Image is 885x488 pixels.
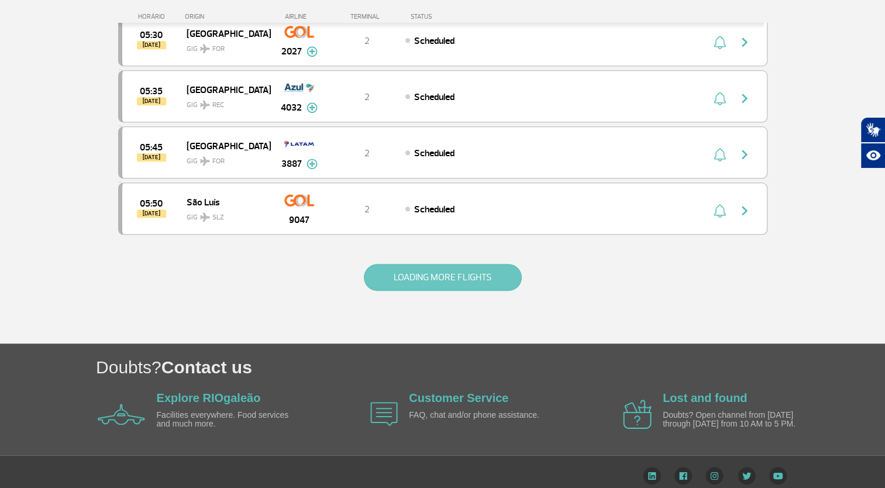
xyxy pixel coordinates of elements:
[140,87,163,95] span: 2025-10-01 05:35:00
[364,147,370,159] span: 2
[405,13,500,20] div: STATUS
[212,100,224,111] span: REC
[364,91,370,103] span: 2
[200,156,210,166] img: destiny_airplane.svg
[414,35,454,47] span: Scheduled
[370,402,398,426] img: airplane icon
[364,264,522,291] button: LOADING MORE FLIGHTS
[674,467,692,484] img: Facebook
[409,411,543,420] p: FAQ, chat and/or phone assistance.
[364,35,370,47] span: 2
[212,156,225,167] span: FOR
[281,101,302,115] span: 4032
[769,467,787,484] img: YouTube
[643,467,661,484] img: LinkedIn
[185,13,270,20] div: ORIGIN
[187,37,261,54] span: GIG
[212,44,225,54] span: FOR
[289,213,309,227] span: 9047
[187,138,261,153] span: [GEOGRAPHIC_DATA]
[200,44,210,53] img: destiny_airplane.svg
[414,204,454,215] span: Scheduled
[140,200,163,208] span: 2025-10-01 05:50:00
[714,147,726,161] img: sino-painel-voo.svg
[187,206,261,223] span: GIG
[200,100,210,109] img: destiny_airplane.svg
[187,194,261,209] span: São Luís
[307,102,318,113] img: mais-info-painel-voo.svg
[187,26,261,41] span: [GEOGRAPHIC_DATA]
[270,13,329,20] div: AIRLINE
[187,94,261,111] span: GIG
[623,400,652,429] img: airplane icon
[187,82,261,97] span: [GEOGRAPHIC_DATA]
[137,209,166,218] span: [DATE]
[663,391,747,404] a: Lost and found
[714,35,726,49] img: sino-painel-voo.svg
[860,117,885,143] button: Abrir tradutor de língua de sinais.
[122,13,185,20] div: HORÁRIO
[281,157,302,171] span: 3887
[663,411,797,429] p: Doubts? Open channel from [DATE] through [DATE] from 10 AM to 5 PM.
[714,91,726,105] img: sino-painel-voo.svg
[281,44,302,59] span: 2027
[96,355,885,379] h1: Doubts?
[161,358,252,377] span: Contact us
[137,97,166,105] span: [DATE]
[705,467,724,484] img: Instagram
[414,147,454,159] span: Scheduled
[738,35,752,49] img: seta-direita-painel-voo.svg
[187,150,261,167] span: GIG
[860,143,885,169] button: Abrir recursos assistivos.
[414,91,454,103] span: Scheduled
[200,212,210,222] img: destiny_airplane.svg
[329,13,405,20] div: TERMINAL
[714,204,726,218] img: sino-painel-voo.svg
[140,31,163,39] span: 2025-10-01 05:30:00
[409,391,508,404] a: Customer Service
[98,404,145,425] img: airplane icon
[137,41,166,49] span: [DATE]
[738,91,752,105] img: seta-direita-painel-voo.svg
[140,143,163,152] span: 2025-10-01 05:45:00
[307,159,318,169] img: mais-info-painel-voo.svg
[860,117,885,169] div: Plugin de acessibilidade da Hand Talk.
[738,204,752,218] img: seta-direita-painel-voo.svg
[364,204,370,215] span: 2
[212,212,224,223] span: SLZ
[137,153,166,161] span: [DATE]
[307,46,318,57] img: mais-info-painel-voo.svg
[157,391,261,404] a: Explore RIOgaleão
[157,411,291,429] p: Facilities everywhere. Food services and much more.
[738,147,752,161] img: seta-direita-painel-voo.svg
[738,467,756,484] img: Twitter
